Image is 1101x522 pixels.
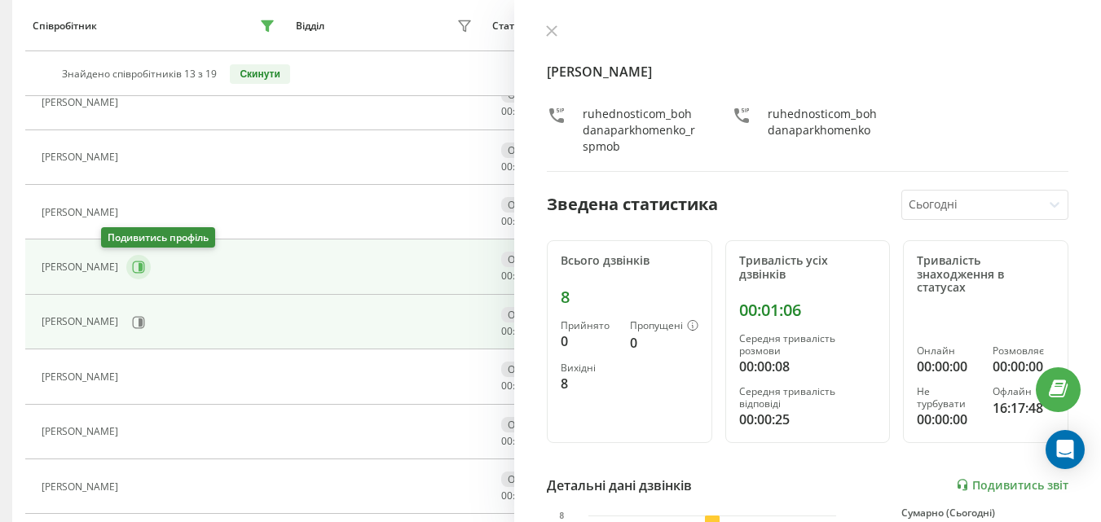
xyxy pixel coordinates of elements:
span: 00 [501,434,513,448]
div: Open Intercom Messenger [1046,430,1085,469]
span: 00 [501,104,513,118]
div: : : [501,161,540,173]
text: 8 [559,511,564,520]
div: Офлайн [501,307,553,322]
div: Офлайн [501,143,553,158]
div: Детальні дані дзвінків [547,476,692,495]
div: Офлайн [501,362,553,377]
div: 00:00:00 [993,357,1055,376]
div: [PERSON_NAME] [42,426,122,437]
div: Знайдено співробітників 13 з 19 [62,68,217,80]
div: : : [501,380,540,392]
div: : : [501,270,540,282]
div: 0 [630,333,698,353]
div: [PERSON_NAME] [42,97,122,108]
div: Вихідні [561,362,617,374]
div: : : [501,106,540,117]
div: Статус [492,20,524,32]
div: Офлайн [501,417,553,432]
div: Не турбувати [917,386,979,410]
div: Всього дзвінків [561,254,698,268]
div: Прийнято [561,320,617,331]
div: 00:01:06 [739,300,877,320]
span: 00 [501,489,513,502]
div: ruhednosticom_bohdanaparkhomenko [768,106,884,155]
span: 00 [501,324,513,338]
div: : : [501,326,540,337]
div: Пропущені [630,320,698,333]
div: Середня тривалість розмови [739,333,877,357]
div: 8 [561,374,617,393]
div: [PERSON_NAME] [42,151,122,163]
div: Тривалість усіх дзвінків [739,254,877,282]
div: 00:00:00 [917,410,979,429]
div: Відділ [296,20,324,32]
div: 0 [561,331,617,351]
div: Офлайн [501,472,553,487]
div: [PERSON_NAME] [42,207,122,218]
div: : : [501,216,540,227]
div: Сумарно (Сьогодні) [901,507,1068,519]
h4: [PERSON_NAME] [547,62,1068,81]
div: Зведена статистика [547,192,718,217]
div: 8 [561,287,698,307]
div: Тривалість знаходження в статусах [917,254,1055,295]
div: 16:17:48 [993,398,1055,418]
div: : : [501,490,540,502]
button: Скинути [230,64,289,84]
span: 00 [501,269,513,283]
a: Подивитись звіт [956,478,1068,492]
div: [PERSON_NAME] [42,316,122,327]
div: [PERSON_NAME] [42,261,122,273]
span: 00 [501,379,513,393]
div: Онлайн [917,345,979,357]
div: 00:00:00 [917,357,979,376]
div: Офлайн [501,252,553,267]
span: 00 [501,214,513,228]
div: 00:00:25 [739,410,877,429]
div: ruhednosticom_bohdanaparkhomenko_rspmob [583,106,699,155]
div: [PERSON_NAME] [42,481,122,493]
div: Співробітник [33,20,97,32]
div: Розмовляє [993,345,1055,357]
div: Офлайн [993,386,1055,397]
div: [PERSON_NAME] [42,371,122,383]
div: : : [501,436,540,447]
div: Офлайн [501,197,553,213]
div: 00:00:08 [739,357,877,376]
div: Подивитись профіль [101,227,215,248]
div: Середня тривалість відповіді [739,386,877,410]
span: 00 [501,160,513,173]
